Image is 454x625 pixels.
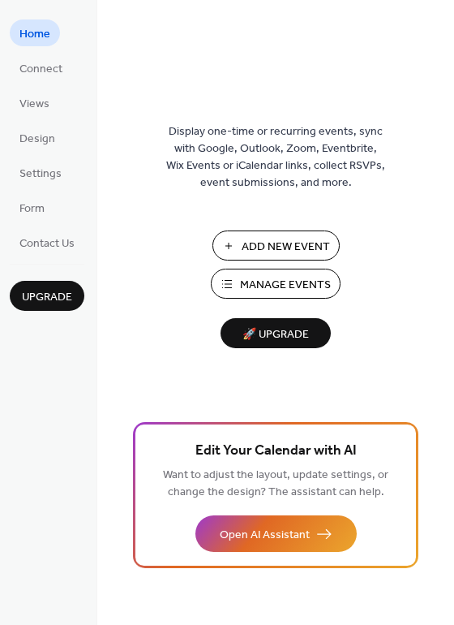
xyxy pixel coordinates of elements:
[195,515,357,552] button: Open AI Assistant
[10,54,72,81] a: Connect
[19,131,55,148] span: Design
[10,89,59,116] a: Views
[22,289,72,306] span: Upgrade
[163,464,388,503] span: Want to adjust the layout, update settings, or change the design? The assistant can help.
[230,324,321,346] span: 🚀 Upgrade
[211,269,340,299] button: Manage Events
[212,231,340,261] button: Add New Event
[19,61,62,78] span: Connect
[220,527,310,544] span: Open AI Assistant
[166,123,385,192] span: Display one-time or recurring events, sync with Google, Outlook, Zoom, Eventbrite, Wix Events or ...
[242,239,330,256] span: Add New Event
[19,166,62,183] span: Settings
[19,96,49,113] span: Views
[10,159,71,186] a: Settings
[19,200,45,218] span: Form
[10,194,54,221] a: Form
[221,318,331,348] button: 🚀 Upgrade
[195,440,357,463] span: Edit Your Calendar with AI
[10,19,60,46] a: Home
[240,277,331,294] span: Manage Events
[10,229,84,256] a: Contact Us
[19,26,50,43] span: Home
[19,235,75,252] span: Contact Us
[10,124,65,151] a: Design
[10,281,84,311] button: Upgrade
